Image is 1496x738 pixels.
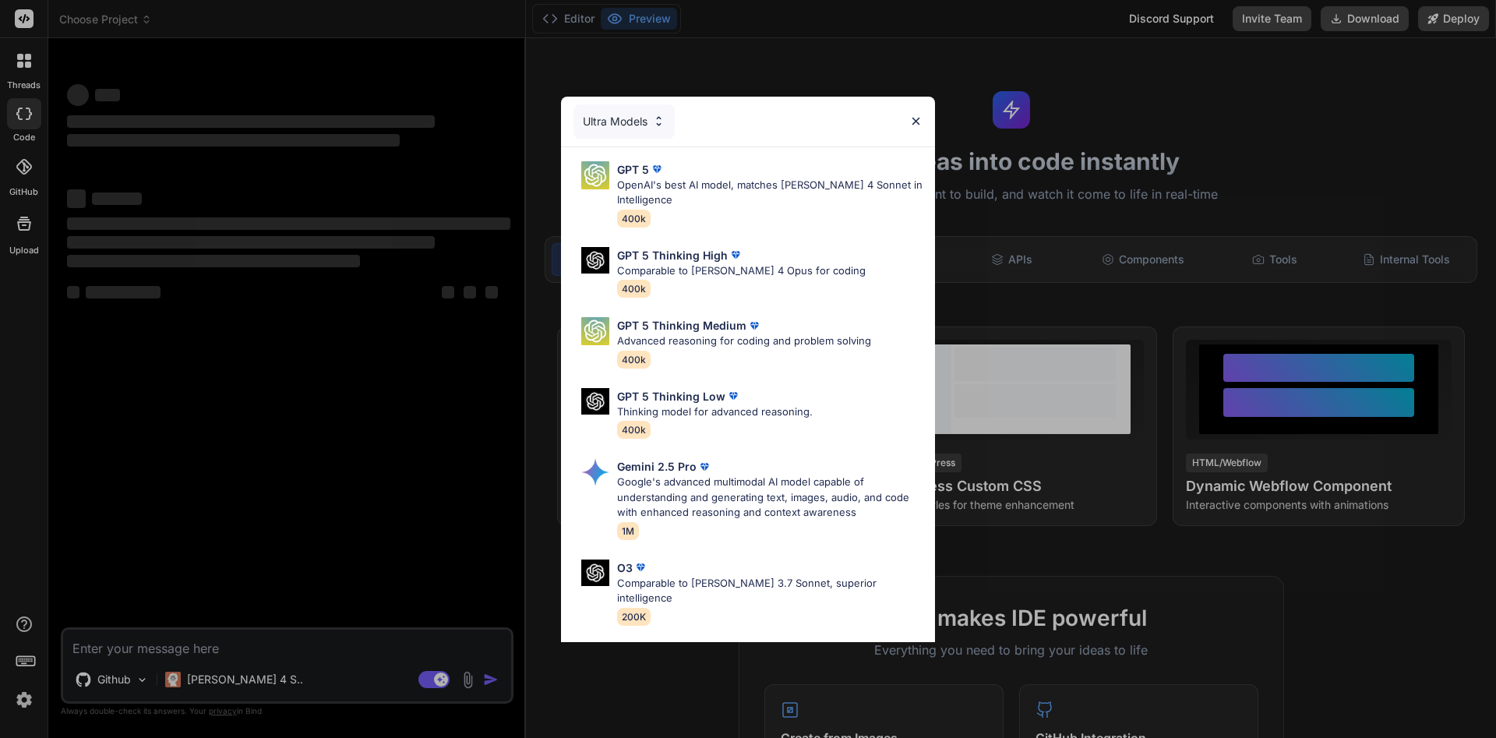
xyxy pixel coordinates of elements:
[581,317,609,345] img: Pick Models
[617,210,651,228] span: 400k
[617,334,871,349] p: Advanced reasoning for coding and problem solving
[581,247,609,274] img: Pick Models
[617,404,813,420] p: Thinking model for advanced reasoning.
[617,351,651,369] span: 400k
[617,475,923,521] p: Google's advanced multimodal AI model capable of understanding and generating text, images, audio...
[697,459,712,475] img: premium
[617,388,725,404] p: GPT 5 Thinking Low
[617,178,923,208] p: OpenAI's best AI model, matches [PERSON_NAME] 4 Sonnet in Intelligence
[633,560,648,575] img: premium
[617,522,639,540] span: 1M
[728,247,743,263] img: premium
[617,458,697,475] p: Gemini 2.5 Pro
[581,388,609,415] img: Pick Models
[617,263,866,279] p: Comparable to [PERSON_NAME] 4 Opus for coding
[617,161,649,178] p: GPT 5
[652,115,665,128] img: Pick Models
[617,560,633,576] p: O3
[617,608,651,626] span: 200K
[649,161,665,177] img: premium
[725,388,741,404] img: premium
[617,280,651,298] span: 400k
[581,560,609,587] img: Pick Models
[581,458,609,486] img: Pick Models
[617,421,651,439] span: 400k
[617,576,923,606] p: Comparable to [PERSON_NAME] 3.7 Sonnet, superior intelligence
[581,161,609,189] img: Pick Models
[909,115,923,128] img: close
[573,104,675,139] div: Ultra Models
[746,318,762,334] img: premium
[617,247,728,263] p: GPT 5 Thinking High
[617,317,746,334] p: GPT 5 Thinking Medium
